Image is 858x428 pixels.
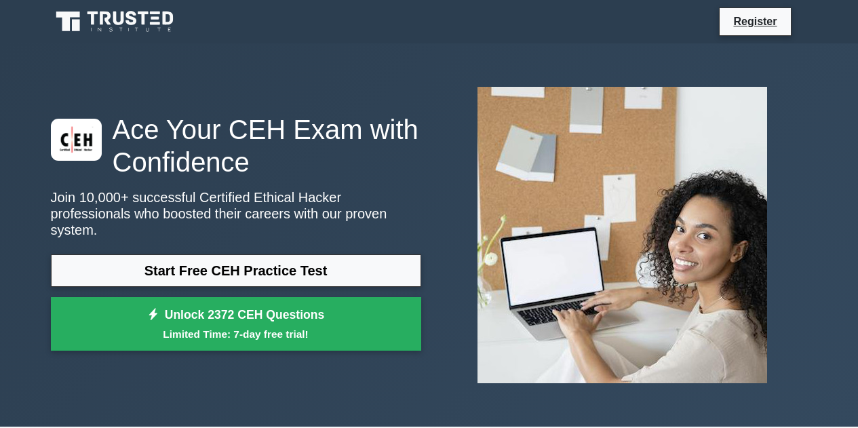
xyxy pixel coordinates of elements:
a: Register [725,13,785,30]
small: Limited Time: 7-day free trial! [68,326,404,342]
a: Unlock 2372 CEH QuestionsLimited Time: 7-day free trial! [51,297,421,351]
a: Start Free CEH Practice Test [51,254,421,287]
p: Join 10,000+ successful Certified Ethical Hacker professionals who boosted their careers with our... [51,189,421,238]
h1: Ace Your CEH Exam with Confidence [51,113,421,178]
